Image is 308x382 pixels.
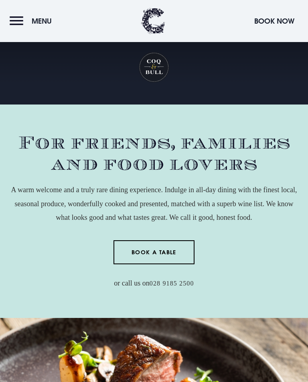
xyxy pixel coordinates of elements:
button: Book Now [250,12,298,30]
h2: For friends, families and food lovers [10,133,298,175]
img: Clandeboye Lodge [141,8,165,34]
p: A warm welcome and a truly rare dining experience. Indulge in all-day dining with the finest loca... [10,183,298,224]
a: 028 9185 2500 [150,280,194,288]
button: Menu [10,12,56,30]
h1: Coq & Bull [139,52,170,83]
a: Book a Table [113,240,195,264]
span: Menu [32,16,52,26]
p: or call us on [10,276,298,290]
